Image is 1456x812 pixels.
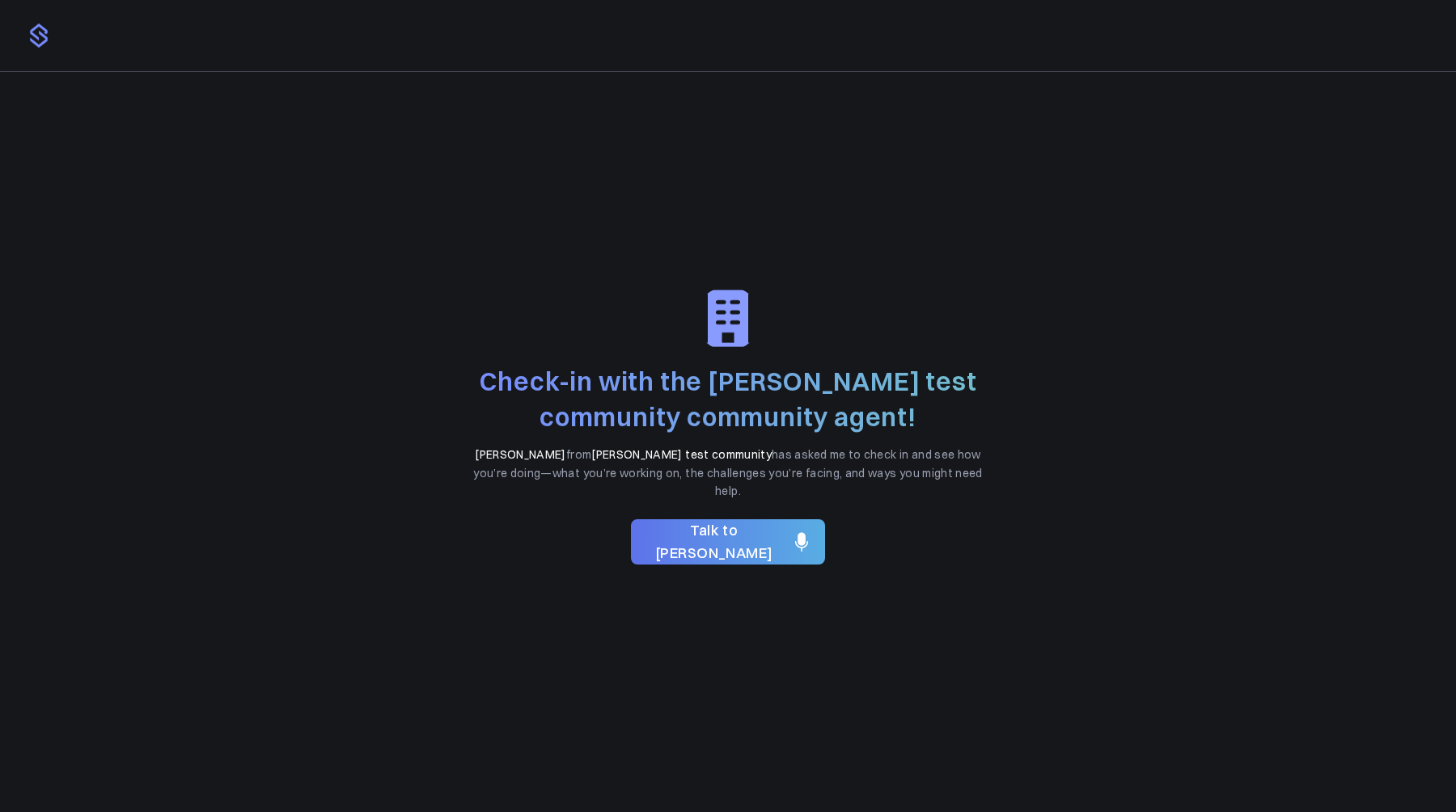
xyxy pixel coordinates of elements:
[26,23,52,49] img: logo.png
[696,286,760,351] img: default_company-f8efef40e46bb5c9bec7e5250ec8e346ba998c542c8e948b41fbc52213a8e794.png
[463,364,993,437] h1: Check-in with the [PERSON_NAME] test community community agent!
[475,447,566,462] span: [PERSON_NAME]
[591,447,772,462] span: [PERSON_NAME] test community
[631,519,825,565] button: Talk to [PERSON_NAME]
[644,519,785,566] span: Talk to [PERSON_NAME]
[463,446,993,500] p: from has asked me to check in and see how you’re doing—what you’re working on, the challenges you...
